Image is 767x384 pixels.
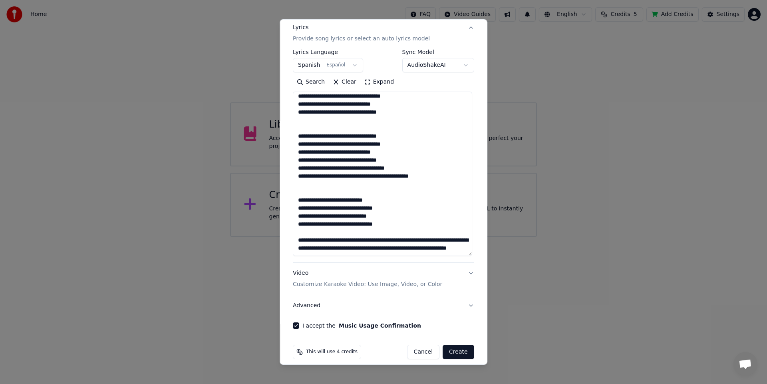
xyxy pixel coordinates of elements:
label: I accept the [302,323,421,328]
button: Cancel [407,345,439,359]
p: Customize Karaoke Video: Use Image, Video, or Color [293,280,442,288]
div: Video [293,269,442,288]
span: This will use 4 credits [306,349,358,355]
button: LyricsProvide song lyrics or select an auto lyrics model [293,17,474,49]
button: Create [443,345,474,359]
button: VideoCustomize Karaoke Video: Use Image, Video, or Color [293,263,474,295]
div: LyricsProvide song lyrics or select an auto lyrics model [293,49,474,262]
button: Search [293,76,329,88]
label: Lyrics Language [293,49,363,55]
button: I accept the [339,323,421,328]
button: Clear [329,76,360,88]
p: Provide song lyrics or select an auto lyrics model [293,35,430,43]
label: Sync Model [402,49,474,55]
div: Lyrics [293,24,308,32]
button: Expand [360,76,398,88]
button: Advanced [293,295,474,316]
